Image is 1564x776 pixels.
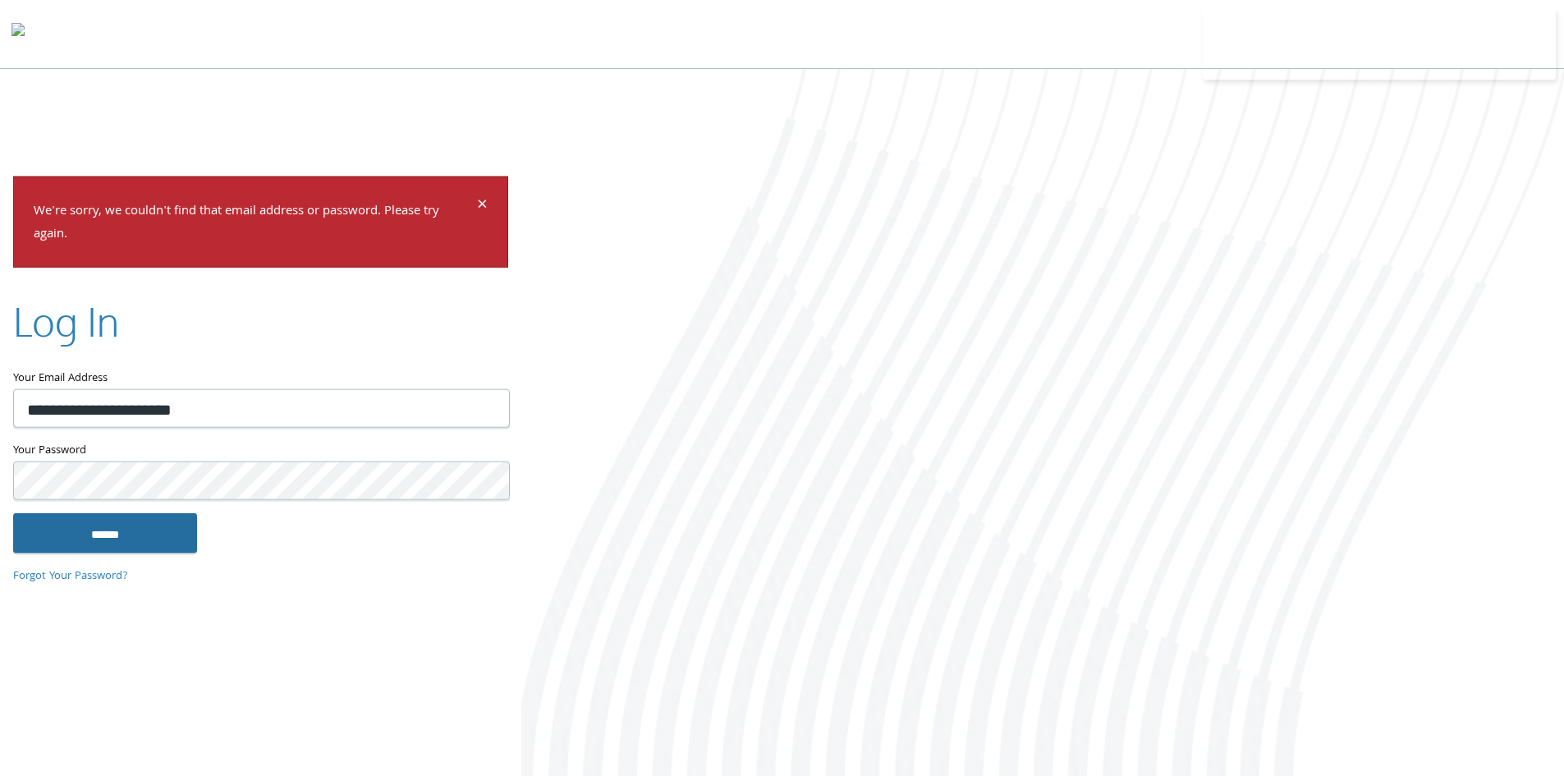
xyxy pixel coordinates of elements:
span: × [477,190,488,222]
button: Dismiss alert [477,196,488,216]
h2: Log In [13,294,119,349]
keeper-lock: Open Keeper Popup [477,399,497,419]
a: Forgot Your Password? [13,567,128,585]
label: Your Password [13,441,508,461]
